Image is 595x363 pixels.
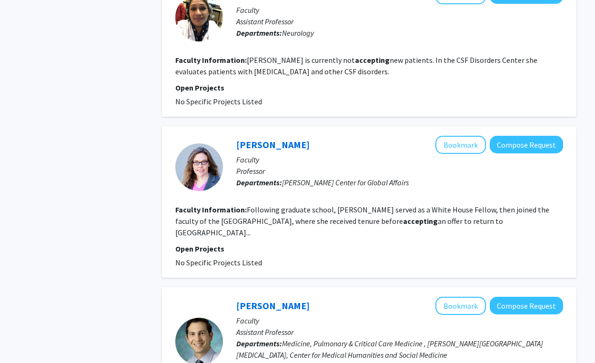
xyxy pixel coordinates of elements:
p: Faculty [236,4,563,16]
a: [PERSON_NAME] [236,139,310,151]
b: Departments: [236,339,282,348]
p: Assistant Professor [236,16,563,27]
p: Faculty [236,315,563,326]
b: Departments: [236,178,282,187]
span: Neurology [282,28,314,38]
a: [PERSON_NAME] [236,300,310,312]
b: Faculty Information: [175,205,247,214]
span: Medicine, Pulmonary & Critical Care Medicine , [PERSON_NAME][GEOGRAPHIC_DATA][MEDICAL_DATA], Cent... [236,339,543,360]
span: No Specific Projects Listed [175,258,262,267]
b: accepting [355,55,390,65]
fg-read-more: Following graduate school, [PERSON_NAME] served as a White House Fellow, then joined the faculty ... [175,205,549,237]
p: Open Projects [175,243,563,254]
span: No Specific Projects Listed [175,97,262,106]
b: Faculty Information: [175,55,247,65]
p: Faculty [236,154,563,165]
fg-read-more: [PERSON_NAME] is currently not new patients. In the CSF Disorders Center she evaluates patients w... [175,55,537,76]
button: Add Panagis Galiatsatos to Bookmarks [435,297,486,315]
b: Departments: [236,28,282,38]
b: accepting [403,216,438,226]
p: Open Projects [175,82,563,93]
p: Assistant Professor [236,326,563,338]
p: Professor [236,165,563,177]
button: Add Mary Sarotte to Bookmarks [435,136,486,154]
button: Compose Request to Panagis Galiatsatos [490,297,563,314]
iframe: Chat [7,320,40,356]
span: [PERSON_NAME] Center for Global Affairs [282,178,409,187]
button: Compose Request to Mary Sarotte [490,136,563,153]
